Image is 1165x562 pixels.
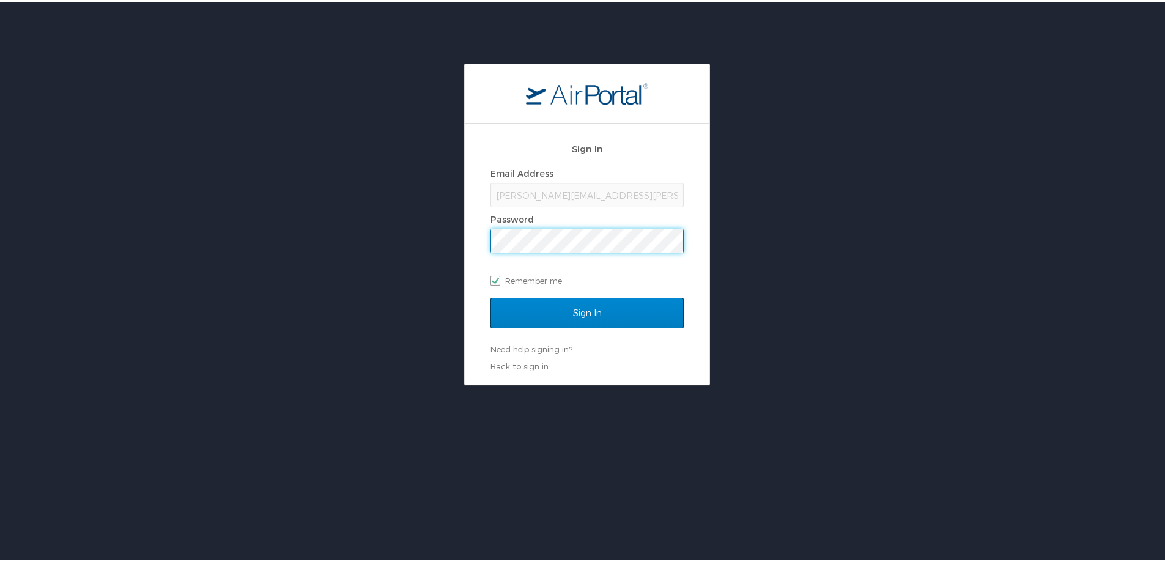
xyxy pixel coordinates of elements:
img: logo [526,80,648,102]
label: Password [490,212,534,222]
input: Sign In [490,295,684,326]
label: Remember me [490,269,684,287]
a: Back to sign in [490,359,549,369]
a: Need help signing in? [490,342,572,352]
label: Email Address [490,166,553,176]
h2: Sign In [490,139,684,153]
